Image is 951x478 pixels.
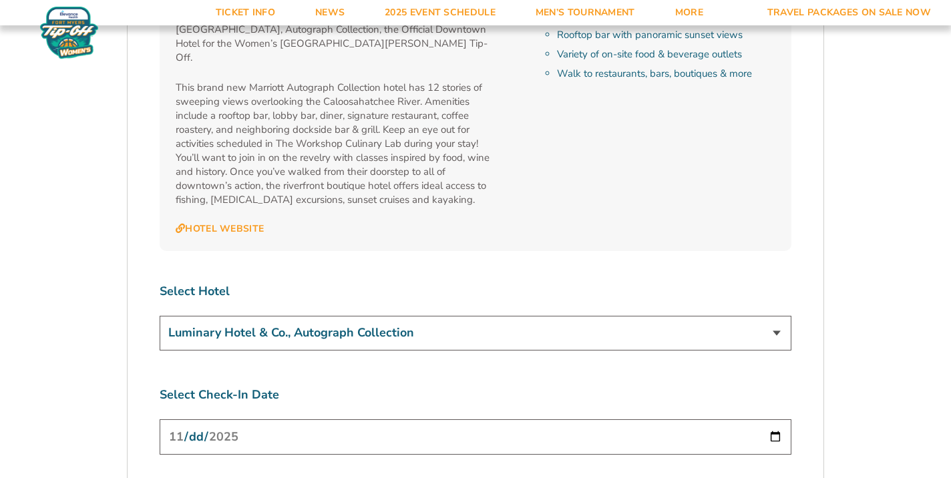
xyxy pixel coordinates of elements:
label: Select Check-In Date [160,387,791,403]
li: Walk to restaurants, bars, boutiques & more [557,67,775,81]
p: This brand new Marriott Autograph Collection hotel has 12 stories of sweeping views overlooking t... [176,81,496,207]
img: Women's Fort Myers Tip-Off [40,7,98,59]
li: Variety of on-site food & beverage outlets [557,47,775,61]
a: Hotel Website [176,223,264,235]
li: Rooftop bar with panoramic sunset views [557,28,775,42]
label: Select Hotel [160,283,791,300]
p: Discover lively [GEOGRAPHIC_DATA][PERSON_NAME] at the [GEOGRAPHIC_DATA], Autograph Collection, th... [176,9,496,65]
